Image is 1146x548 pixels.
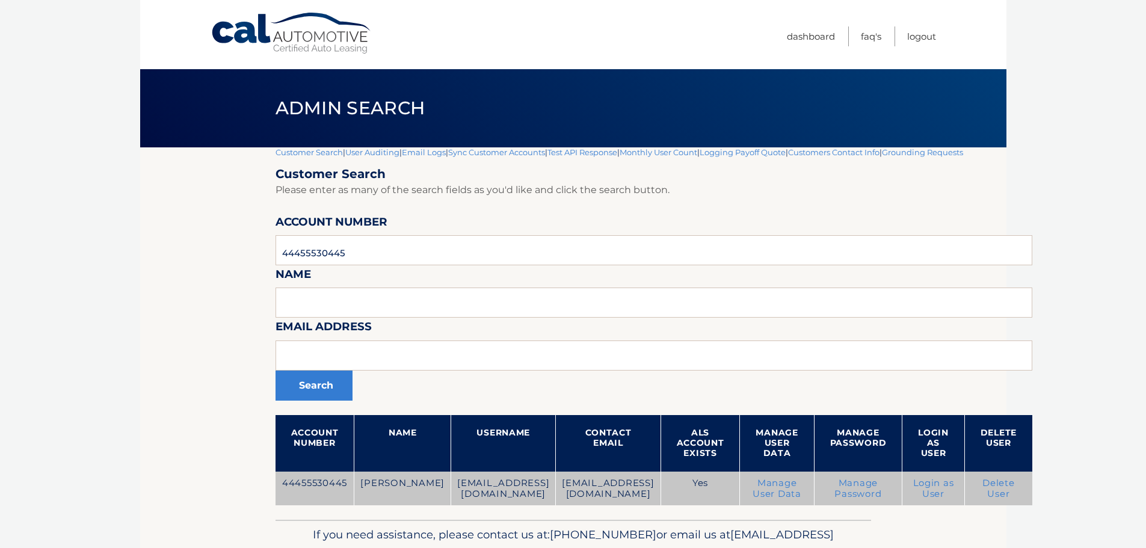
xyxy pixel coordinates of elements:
[982,478,1015,499] a: Delete User
[276,415,354,472] th: Account Number
[276,147,343,157] a: Customer Search
[550,528,656,541] span: [PHONE_NUMBER]
[787,26,835,46] a: Dashboard
[834,478,881,499] a: Manage Password
[354,415,451,472] th: Name
[276,318,372,340] label: Email Address
[451,472,556,506] td: [EMAIL_ADDRESS][DOMAIN_NAME]
[913,478,954,499] a: Login as User
[964,415,1032,472] th: Delete User
[740,415,814,472] th: Manage User Data
[402,147,446,157] a: Email Logs
[882,147,963,157] a: Grounding Requests
[354,472,451,506] td: [PERSON_NAME]
[556,415,661,472] th: Contact Email
[907,26,936,46] a: Logout
[556,472,661,506] td: [EMAIL_ADDRESS][DOMAIN_NAME]
[661,415,740,472] th: ALS Account Exists
[788,147,880,157] a: Customers Contact Info
[345,147,399,157] a: User Auditing
[276,213,387,235] label: Account Number
[547,147,617,157] a: Test API Response
[753,478,801,499] a: Manage User Data
[276,97,425,119] span: Admin Search
[276,371,353,401] button: Search
[661,472,740,506] td: Yes
[620,147,697,157] a: Monthly User Count
[276,147,1032,520] div: | | | | | | | |
[902,415,965,472] th: Login as User
[451,415,556,472] th: Username
[700,147,786,157] a: Logging Payoff Quote
[276,265,311,288] label: Name
[276,167,1032,182] h2: Customer Search
[814,415,902,472] th: Manage Password
[276,182,1032,199] p: Please enter as many of the search fields as you'd like and click the search button.
[448,147,545,157] a: Sync Customer Accounts
[211,12,373,55] a: Cal Automotive
[276,472,354,506] td: 44455530445
[861,26,881,46] a: FAQ's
